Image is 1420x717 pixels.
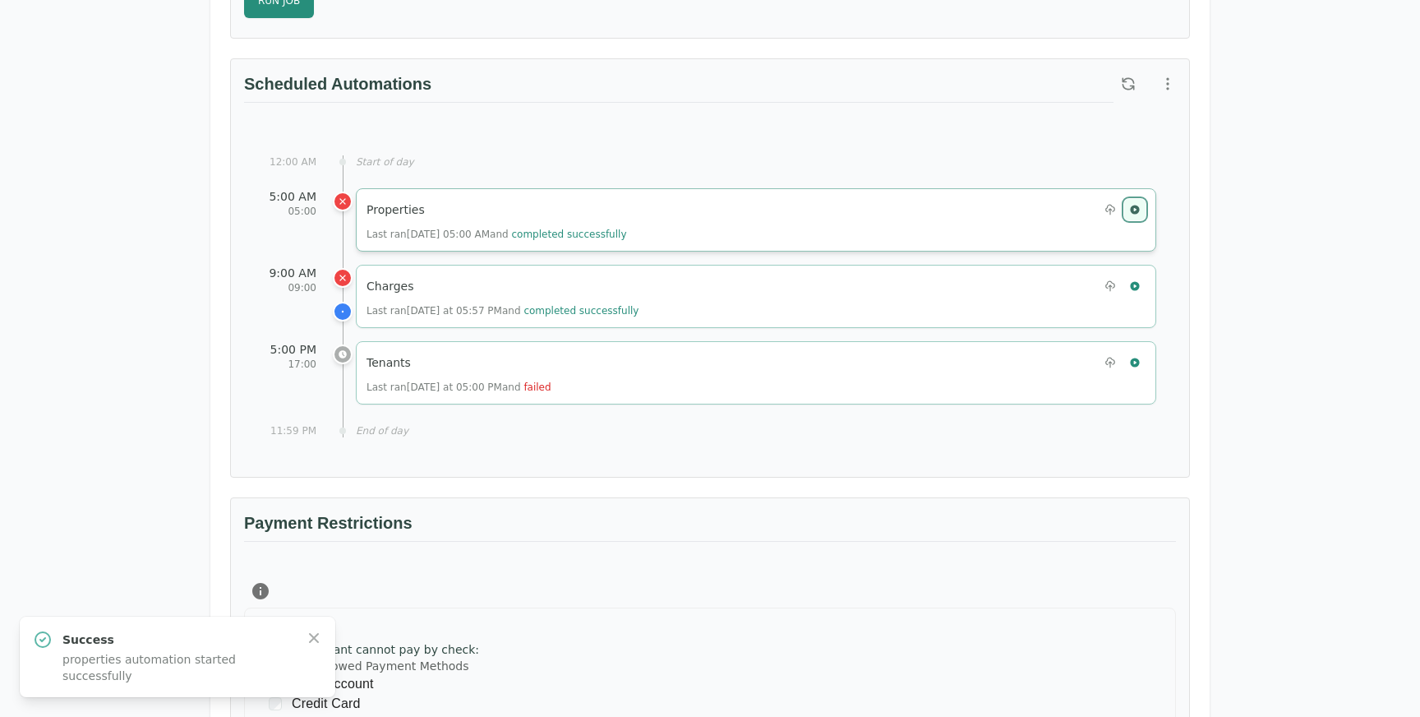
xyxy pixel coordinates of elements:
h3: Payment Restrictions [244,511,1176,542]
h5: Properties [367,201,425,218]
div: 5:00 AM [264,188,316,205]
p: properties automation started successfully [62,651,293,684]
div: 12:00 AM [264,155,316,169]
div: 09:00 [264,281,316,294]
button: Refresh scheduled automations [1113,69,1143,99]
span: failed [523,382,551,393]
span: Last ran [DATE] at 05:57 PM and [367,305,639,317]
button: Run Charges now [1124,275,1146,297]
button: Upload Properties file [1100,199,1121,220]
p: Success [62,631,293,648]
span: Bank Account [292,674,374,694]
input: Credit Card [269,697,282,710]
div: Current time is 01:46 PM [333,302,353,321]
div: Tenants is scheduled for 5:00 PM but hasn't run yet today [333,345,353,364]
div: 05:00 [264,205,316,218]
p: When tenant cannot pay by check : [278,641,479,658]
button: More options [1153,69,1183,99]
div: 5:00 PM [264,341,316,358]
span: completed successfully [523,305,639,317]
button: Run Tenants now [1124,352,1146,373]
span: Credit Card [292,694,360,714]
button: Upload Charges file [1100,275,1121,297]
span: Last ran [DATE] at 05:00 PM and [367,382,551,393]
h3: Scheduled Automations [244,72,1113,103]
div: Start of day [356,155,1156,169]
div: 11:59 PM [264,424,316,437]
button: Run Properties now [1124,199,1146,220]
div: 9:00 AM [264,265,316,281]
h5: Charges [367,278,414,294]
label: Select Allowed Payment Methods [278,658,479,674]
span: completed successfully [511,229,626,240]
div: Properties was scheduled for 5:00 AM but missed its scheduled time and hasn't run [333,192,353,211]
button: Upload Tenants file [1100,352,1121,373]
h5: Tenants [367,354,411,371]
div: End of day [356,424,1156,437]
span: Last ran [DATE] 05:00 AM and [367,229,627,240]
div: 17:00 [264,358,316,371]
div: Charges was scheduled for 9:00 AM but missed its scheduled time and hasn't run [333,268,353,288]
